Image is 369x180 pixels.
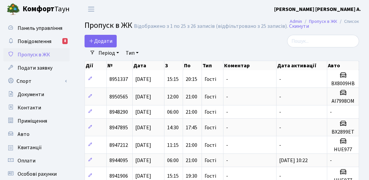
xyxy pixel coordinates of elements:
span: 14:30 [167,124,179,131]
a: Додати [85,35,117,47]
span: - [279,93,281,100]
span: 8950565 [109,93,128,100]
h5: HUE977 [330,147,356,153]
a: [PERSON_NAME] [PERSON_NAME] А. [274,5,361,13]
a: Скинути [289,23,309,30]
span: Додати [89,37,112,45]
li: Список [337,18,359,25]
span: Оплати [18,157,35,164]
span: 21:00 [186,142,197,149]
span: - [279,124,281,131]
a: Спорт [3,75,70,88]
span: - [279,172,281,180]
span: 06:00 [167,108,179,116]
span: - [226,172,228,180]
h5: BX2899ЕТ [330,129,356,135]
span: Авто [18,131,30,138]
span: 12:00 [167,93,179,100]
span: [DATE] 10:22 [279,157,308,164]
span: [DATE] [135,157,151,164]
th: Дії [85,61,107,70]
span: [DATE] [135,93,151,100]
span: - [330,157,332,164]
span: Гості [205,109,216,115]
span: Панель управління [18,25,62,32]
span: - [279,142,281,149]
span: Гості [205,158,216,163]
a: Admin [290,18,302,25]
span: Пропуск в ЖК [85,20,132,31]
span: [DATE] [135,76,151,83]
span: Гості [205,173,216,179]
span: - [226,157,228,164]
th: Дата [133,61,164,70]
span: 21:00 [186,157,197,164]
span: - [279,76,281,83]
a: Пропуск в ЖК [309,18,337,25]
span: 8948290 [109,108,128,116]
a: Авто [3,128,70,141]
a: Період [96,47,122,59]
span: 15:15 [167,172,179,180]
span: Гості [205,143,216,148]
span: [DATE] [135,124,151,131]
span: 11:15 [167,142,179,149]
span: - [226,124,228,131]
img: logo.png [7,3,20,16]
input: Пошук... [287,35,359,47]
span: 19:30 [186,172,197,180]
span: 8951337 [109,76,128,83]
span: Гості [205,77,216,82]
span: - [226,142,228,149]
span: Приміщення [18,117,47,125]
th: Дата активації [277,61,327,70]
h5: BX8009HB [330,81,356,87]
a: Документи [3,88,70,101]
span: Повідомлення [18,38,51,45]
span: Контакти [18,104,41,111]
th: Коментар [223,61,277,70]
div: Відображено з 1 по 25 з 26 записів (відфільтровано з 25 записів). [134,23,288,30]
span: 20:15 [186,76,197,83]
span: - [226,93,228,100]
b: [PERSON_NAME] [PERSON_NAME] А. [274,6,361,13]
span: Подати заявку [18,64,52,72]
a: Оплати [3,154,70,167]
span: 21:00 [186,108,197,116]
a: Повідомлення8 [3,35,70,48]
a: Приміщення [3,114,70,128]
span: 15:15 [167,76,179,83]
a: Подати заявку [3,61,70,75]
span: Гості [205,94,216,99]
span: [DATE] [135,142,151,149]
th: З [164,61,183,70]
span: - [330,108,332,116]
span: Пропуск в ЖК [18,51,50,58]
th: Тип [202,61,223,70]
th: № [107,61,133,70]
span: 8947895 [109,124,128,131]
span: 06:00 [167,157,179,164]
th: По [183,61,202,70]
span: [DATE] [135,108,151,116]
b: Комфорт [23,4,54,14]
span: Гості [205,125,216,130]
div: 8 [62,38,68,44]
th: Авто [327,61,359,70]
span: - [226,76,228,83]
span: - [226,108,228,116]
nav: breadcrumb [280,15,369,29]
h5: АІ7998ОМ [330,98,356,104]
span: - [279,108,281,116]
a: Квитанції [3,141,70,154]
span: 8941906 [109,172,128,180]
span: 8944095 [109,157,128,164]
span: 17:45 [186,124,197,131]
span: Квитанції [18,144,42,151]
a: Тип [123,47,141,59]
span: Документи [18,91,44,98]
span: 21:00 [186,93,197,100]
span: Особові рахунки [18,170,57,178]
button: Переключити навігацію [83,4,99,15]
span: Таун [23,4,70,15]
